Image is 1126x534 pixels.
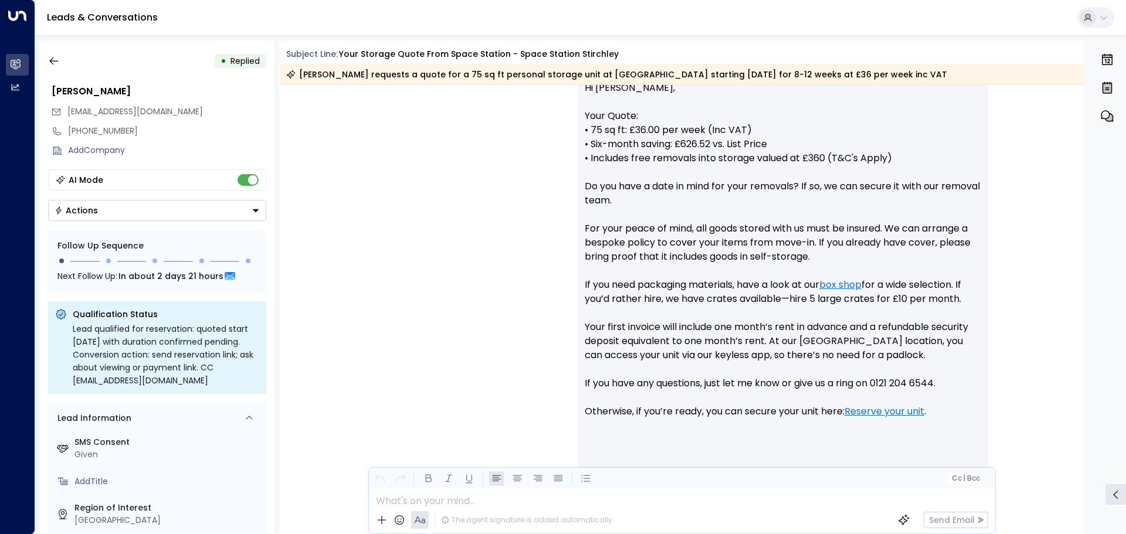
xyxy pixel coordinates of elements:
a: Reserve your unit [844,404,924,419]
div: [PHONE_NUMBER] [68,125,266,137]
span: leighmitchell88@hotmail.com [67,106,203,118]
label: SMS Consent [74,436,262,448]
button: Redo [393,471,408,486]
div: Given [74,448,262,461]
span: In about 2 days 21 hours [118,270,223,283]
button: Undo [372,471,387,486]
p: Hi [PERSON_NAME], Your Quote: • 75 sq ft: £36.00 per week (Inc VAT) • Six-month saving: £626.52 v... [585,81,981,433]
div: Follow Up Sequence [57,240,257,252]
span: Subject Line: [286,48,338,60]
div: • [221,50,226,72]
button: Cc|Bcc [947,473,984,484]
div: AddTitle [74,475,262,488]
span: [EMAIL_ADDRESS][DOMAIN_NAME] [67,106,203,117]
span: Cc Bcc [951,474,979,482]
p: Qualification Status [73,308,259,320]
div: Lead Information [53,412,131,424]
div: [PERSON_NAME] requests a quote for a 75 sq ft personal storage unit at [GEOGRAPHIC_DATA] starting... [286,69,947,80]
div: [PERSON_NAME] [52,84,266,98]
span: | [963,474,965,482]
button: Actions [48,200,266,221]
label: Region of Interest [74,502,262,514]
div: Button group with a nested menu [48,200,266,221]
div: [GEOGRAPHIC_DATA] [74,514,262,526]
div: Lead qualified for reservation: quoted start [DATE] with duration confirmed pending. Conversion a... [73,322,259,387]
span: Replied [230,55,260,67]
div: Next Follow Up: [57,270,257,283]
div: Your storage quote from Space Station - Space Station Stirchley [339,48,619,60]
div: AI Mode [69,174,103,186]
a: Leads & Conversations [47,11,158,24]
div: AddCompany [68,144,266,157]
div: The agent signature is added automatically [441,515,612,525]
a: box shop [819,278,862,292]
div: Actions [55,205,98,216]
